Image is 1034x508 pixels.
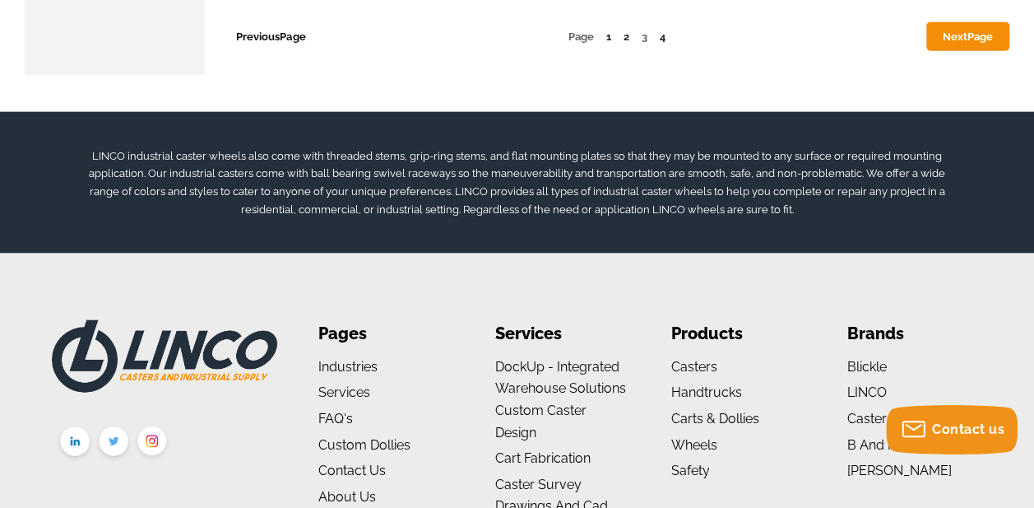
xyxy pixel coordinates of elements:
a: Custom Dollies [318,437,410,453]
span: Page [280,30,305,43]
span: 3 [642,30,647,43]
a: Safety [671,463,710,478]
img: twitter.png [95,423,133,464]
a: NextPage [926,22,1009,51]
a: FAQ's [318,411,353,426]
a: 4 [660,30,665,43]
a: Contact Us [318,463,386,478]
li: Products [671,320,806,347]
li: Services [495,320,630,347]
li: Brands [847,320,982,347]
span: Page [967,30,993,43]
a: DockUp - Integrated Warehouse Solutions [495,359,626,397]
img: instagram.png [133,423,172,464]
a: About us [318,489,376,505]
a: PreviousPage [236,30,305,43]
p: LINCO industrial caster wheels also come with threaded stems, grip-ring stems, and flat mounting ... [77,147,956,219]
a: Caster Connection [847,411,959,426]
a: Services [318,384,370,400]
img: linkedin.png [56,423,95,464]
a: Industries [318,359,378,375]
button: Contact us [886,405,1018,454]
a: Wheels [671,437,717,453]
a: 1 [606,30,611,43]
a: Handtrucks [671,384,742,400]
span: Contact us [932,422,1004,437]
li: Pages [318,320,453,347]
a: Carts & Dollies [671,411,759,426]
a: 2 [624,30,629,43]
span: Page [568,30,594,43]
a: Casters [671,359,717,375]
img: LINCO CASTERS & INDUSTRIAL SUPPLY [52,320,277,393]
a: Cart Fabrication [495,450,591,466]
a: B and P [847,437,896,453]
a: Caster Survey [495,477,582,492]
a: Blickle [847,359,887,375]
a: Custom Caster Design [495,403,587,440]
a: LINCO [847,384,887,400]
a: [PERSON_NAME] [847,463,952,478]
